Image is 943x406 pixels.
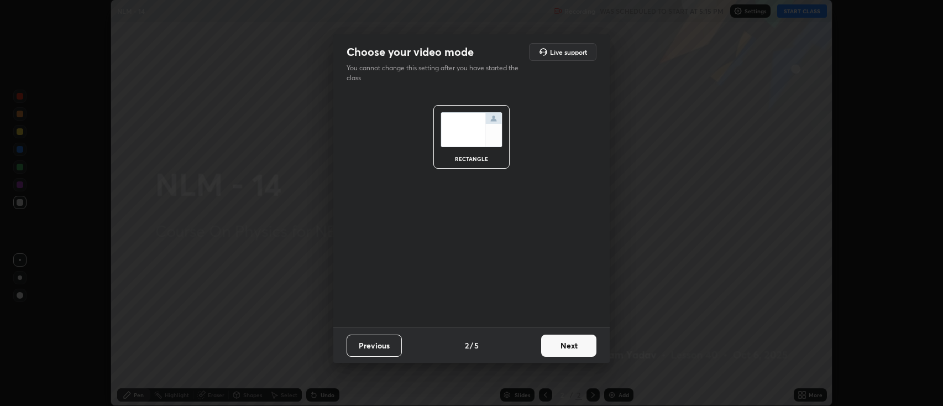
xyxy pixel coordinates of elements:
img: normalScreenIcon.ae25ed63.svg [441,112,502,147]
button: Next [541,335,596,357]
button: Previous [347,335,402,357]
h5: Live support [550,49,587,55]
h2: Choose your video mode [347,45,474,59]
p: You cannot change this setting after you have started the class [347,63,526,83]
h4: 5 [474,340,479,351]
h4: / [470,340,473,351]
div: rectangle [449,156,494,162]
h4: 2 [465,340,469,351]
